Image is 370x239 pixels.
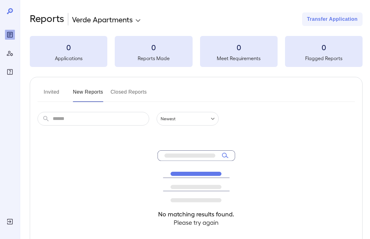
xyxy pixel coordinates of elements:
[5,217,15,227] div: Log Out
[30,42,107,52] h3: 0
[115,55,192,62] h5: Reports Made
[200,42,278,52] h3: 0
[30,12,64,26] h2: Reports
[285,42,363,52] h3: 0
[38,87,65,102] button: Invited
[111,87,147,102] button: Closed Reports
[5,48,15,58] div: Manage Users
[30,36,363,67] summary: 0Applications0Reports Made0Meet Requirements0Flagged Reports
[285,55,363,62] h5: Flagged Reports
[5,30,15,40] div: Reports
[73,87,103,102] button: New Reports
[30,55,107,62] h5: Applications
[158,218,235,227] h4: Please try again
[302,12,363,26] button: Transfer Application
[115,42,192,52] h3: 0
[157,112,219,126] div: Newest
[72,14,133,24] p: Verde Apartments
[5,67,15,77] div: FAQ
[200,55,278,62] h5: Meet Requirements
[158,210,235,218] h4: No matching results found.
